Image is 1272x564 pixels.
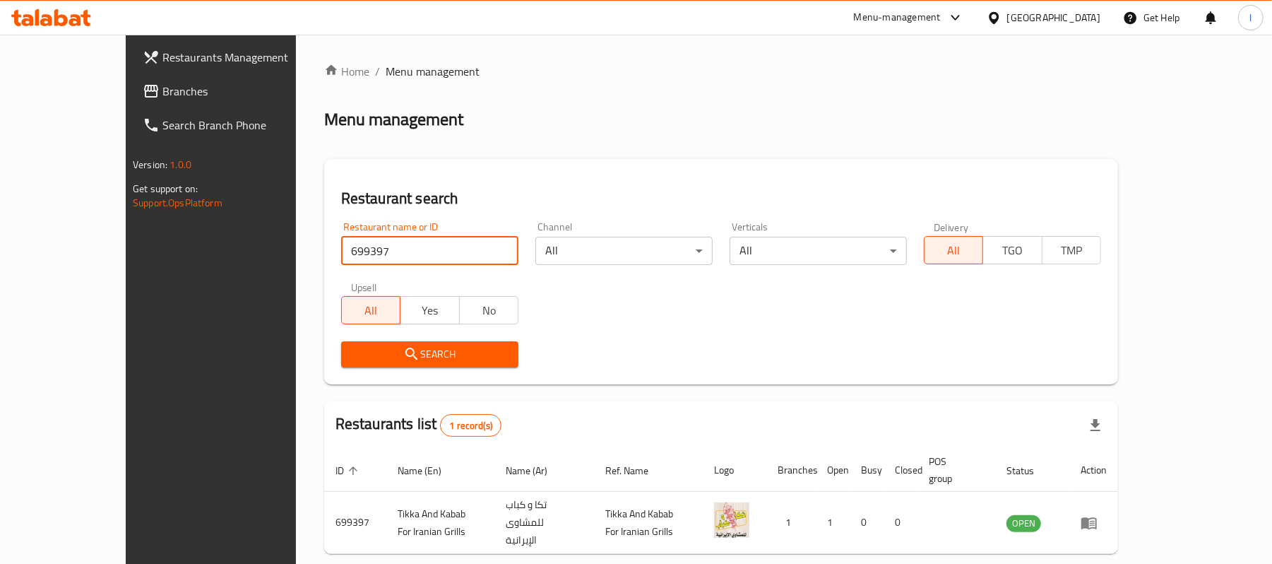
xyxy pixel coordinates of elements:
[341,341,518,368] button: Search
[375,63,380,80] li: /
[131,108,338,142] a: Search Branch Phone
[850,492,884,554] td: 0
[924,236,983,264] button: All
[850,449,884,492] th: Busy
[465,300,513,321] span: No
[131,40,338,74] a: Restaurants Management
[766,449,816,492] th: Branches
[1007,10,1100,25] div: [GEOGRAPHIC_DATA]
[341,237,518,265] input: Search for restaurant name or ID..
[1249,10,1252,25] span: l
[1069,449,1118,492] th: Action
[1006,462,1052,479] span: Status
[324,492,386,554] td: 699397
[459,296,518,324] button: No
[133,180,198,198] span: Get support on:
[347,300,395,321] span: All
[440,414,501,437] div: Total records count
[1006,515,1041,532] div: OPEN
[703,449,766,492] th: Logo
[1042,236,1101,264] button: TMP
[341,296,400,324] button: All
[324,449,1118,554] table: enhanced table
[352,346,507,363] span: Search
[133,194,222,212] a: Support.OpsPlatform
[335,462,362,479] span: ID
[929,453,978,487] span: POS group
[133,155,167,174] span: Version:
[406,300,453,321] span: Yes
[441,419,501,433] span: 1 record(s)
[884,449,917,492] th: Closed
[594,492,703,554] td: Tikka And Kabab For Iranian Grills
[989,240,1036,261] span: TGO
[714,503,749,538] img: Tikka And Kabab For Iranian Grills
[930,240,977,261] span: All
[386,63,480,80] span: Menu management
[884,492,917,554] td: 0
[324,63,369,80] a: Home
[324,108,463,131] h2: Menu management
[854,9,941,26] div: Menu-management
[398,462,460,479] span: Name (En)
[351,282,377,292] label: Upsell
[1006,515,1041,531] span: OPEN
[495,492,595,554] td: تكا و كباب للمشاوى الإيرانية
[341,188,1101,209] h2: Restaurant search
[1048,240,1095,261] span: TMP
[162,49,327,66] span: Restaurants Management
[162,117,327,134] span: Search Branch Phone
[934,222,969,232] label: Delivery
[335,413,501,437] h2: Restaurants list
[535,237,713,265] div: All
[162,83,327,100] span: Branches
[1081,515,1107,531] div: Menu
[506,462,566,479] span: Name (Ar)
[982,236,1042,264] button: TGO
[730,237,907,265] div: All
[1078,409,1112,442] div: Export file
[324,63,1118,80] nav: breadcrumb
[605,462,667,479] span: Ref. Name
[386,492,495,554] td: Tikka And Kabab For Iranian Grills
[816,492,850,554] td: 1
[131,74,338,108] a: Branches
[400,296,459,324] button: Yes
[816,449,850,492] th: Open
[766,492,816,554] td: 1
[170,155,191,174] span: 1.0.0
